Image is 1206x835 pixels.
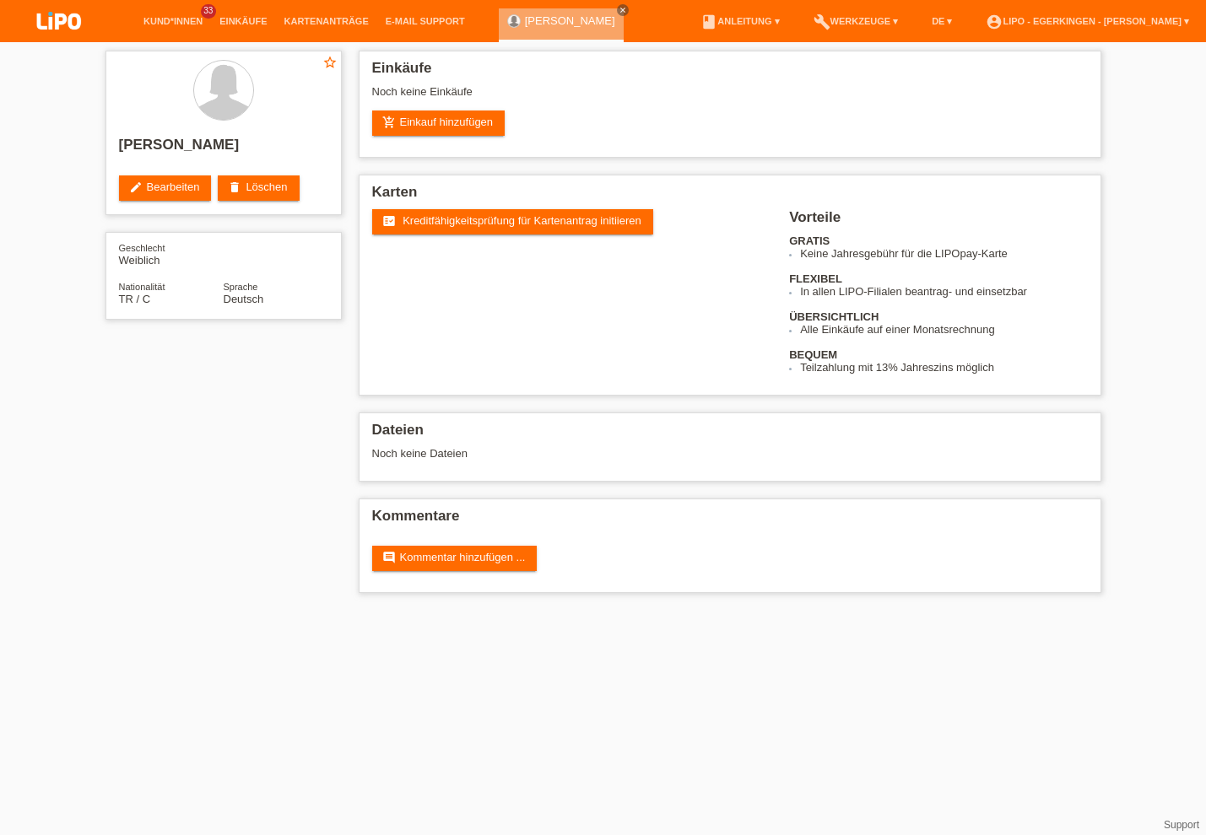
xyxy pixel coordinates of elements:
[119,243,165,253] span: Geschlecht
[814,13,830,30] i: build
[986,13,1003,30] i: account_circle
[322,55,338,70] i: star_border
[119,241,224,267] div: Weiblich
[382,214,396,228] i: fact_check
[372,422,1088,447] h2: Dateien
[377,16,473,26] a: E-Mail Support
[372,508,1088,533] h2: Kommentare
[700,13,717,30] i: book
[129,180,143,194] i: edit
[135,16,211,26] a: Kund*innen
[372,209,653,234] a: fact_check Kreditfähigkeitsprüfung für Kartenantrag initiieren
[372,110,506,136] a: add_shopping_cartEinkauf hinzufügen
[119,282,165,292] span: Nationalität
[119,293,151,305] span: Türkei / C / 10.10.1998
[201,4,216,19] span: 33
[228,180,241,194] i: delete
[372,546,538,571] a: commentKommentar hinzufügen ...
[800,285,1087,298] li: In allen LIPO-Filialen beantrag- und einsetzbar
[789,272,842,285] b: FLEXIBEL
[617,4,629,16] a: close
[525,14,615,27] a: [PERSON_NAME]
[17,35,101,47] a: LIPO pay
[218,175,299,201] a: deleteLöschen
[923,16,960,26] a: DE ▾
[789,234,830,247] b: GRATIS
[224,293,264,305] span: Deutsch
[977,16,1198,26] a: account_circleLIPO - Egerkingen - [PERSON_NAME] ▾
[789,348,837,361] b: BEQUEM
[211,16,275,26] a: Einkäufe
[224,282,258,292] span: Sprache
[372,447,888,460] div: Noch keine Dateien
[800,247,1087,260] li: Keine Jahresgebühr für die LIPOpay-Karte
[800,323,1087,336] li: Alle Einkäufe auf einer Monatsrechnung
[1164,819,1199,831] a: Support
[403,214,641,227] span: Kreditfähigkeitsprüfung für Kartenantrag initiieren
[119,137,328,162] h2: [PERSON_NAME]
[800,361,1087,374] li: Teilzahlung mit 13% Jahreszins möglich
[382,116,396,129] i: add_shopping_cart
[372,60,1088,85] h2: Einkäufe
[322,55,338,73] a: star_border
[789,209,1087,234] h2: Vorteile
[805,16,907,26] a: buildWerkzeuge ▾
[789,310,879,323] b: ÜBERSICHTLICH
[619,6,627,14] i: close
[372,184,1088,209] h2: Karten
[382,551,396,564] i: comment
[372,85,1088,110] div: Noch keine Einkäufe
[276,16,377,26] a: Kartenanträge
[119,175,212,201] a: editBearbeiten
[692,16,787,26] a: bookAnleitung ▾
